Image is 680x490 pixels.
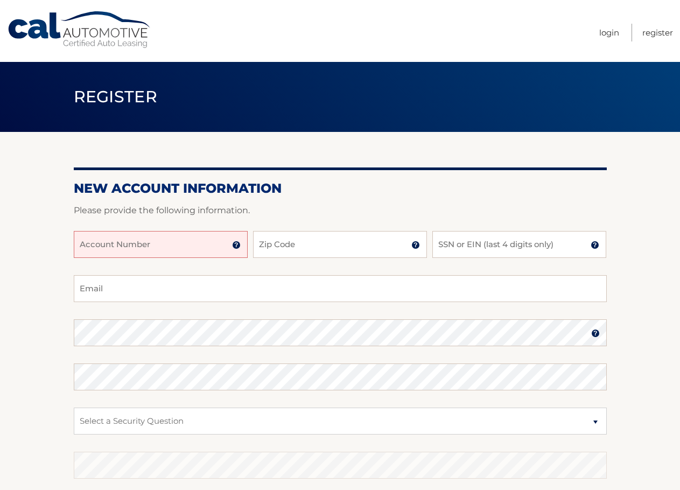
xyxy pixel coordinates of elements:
input: SSN or EIN (last 4 digits only) [432,231,606,258]
img: tooltip.svg [591,241,599,249]
img: tooltip.svg [411,241,420,249]
img: tooltip.svg [232,241,241,249]
p: Please provide the following information. [74,203,607,218]
a: Login [599,24,619,41]
h2: New Account Information [74,180,607,197]
input: Zip Code [253,231,427,258]
input: Email [74,275,607,302]
span: Register [74,87,158,107]
input: Account Number [74,231,248,258]
a: Cal Automotive [7,11,152,49]
img: tooltip.svg [591,329,600,338]
a: Register [642,24,673,41]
